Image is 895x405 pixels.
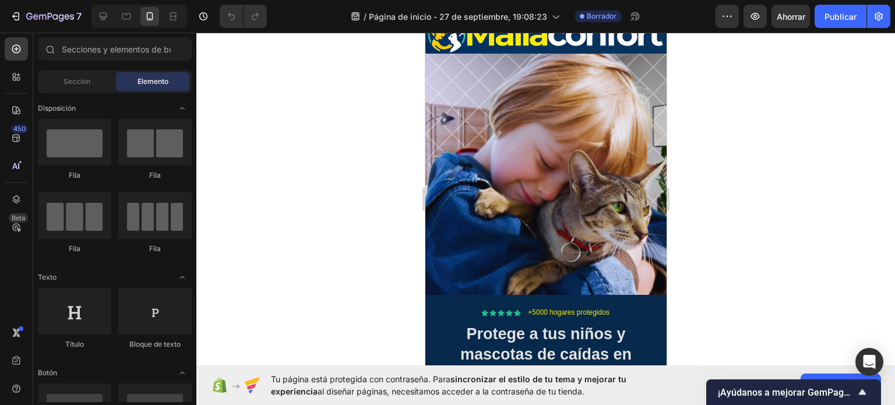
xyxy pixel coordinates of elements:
[220,5,267,28] div: Deshacer/Rehacer
[33,19,57,27] font: versión
[19,30,28,40] img: website_grey.svg
[47,68,56,77] img: tab_domain_overview_orange.svg
[855,348,883,376] div: Abrir Intercom Messenger
[38,37,192,61] input: Secciones y elementos de búsqueda
[173,99,192,118] span: Abrir palanca
[132,68,181,77] font: Palabras clave
[318,386,584,396] font: al diseñar páginas, necesitamos acceder a la contraseña de tu tienda.
[777,12,805,22] font: Ahorrar
[119,68,129,77] img: tab_keywords_by_traffic_grey.svg
[587,12,616,20] font: Borrador
[815,5,866,28] button: Publicar
[801,374,881,397] button: Permitir acceso
[718,385,869,399] button: Mostrar encuesta - ¡Ayúdanos a mejorar GemPages!
[369,12,547,22] font: Página de inicio - 27 de septiembre, 19:08:23
[76,10,82,22] font: 7
[149,244,161,253] font: Fila
[364,12,367,22] font: /
[57,19,77,27] font: 4.0.25
[65,340,84,348] font: Título
[771,5,810,28] button: Ahorrar
[271,374,450,384] font: Tu página está protegida con contraseña. Para
[69,171,80,179] font: Fila
[38,368,57,377] font: Botón
[30,30,131,39] font: Dominio: [DOMAIN_NAME]
[425,33,667,365] iframe: Área de diseño
[149,171,161,179] font: Fila
[129,340,181,348] font: Bloque de texto
[19,19,28,28] img: logo_orange.svg
[13,125,26,133] font: 450
[173,364,192,382] span: Abrir palanca
[35,293,206,351] strong: Protege a tus niños y mascotas de caídas en balcones y ventanas.
[64,77,90,86] font: Sección
[824,12,857,22] font: Publicar
[12,214,25,222] font: Beta
[38,104,76,112] font: Disposición
[173,268,192,287] span: Abrir palanca
[718,387,856,398] font: ¡Ayúdanos a mejorar GemPages!
[138,77,168,86] font: Elemento
[69,244,80,253] font: Fila
[59,68,87,77] font: Dominio
[5,5,87,28] button: 7
[38,273,57,281] font: Texto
